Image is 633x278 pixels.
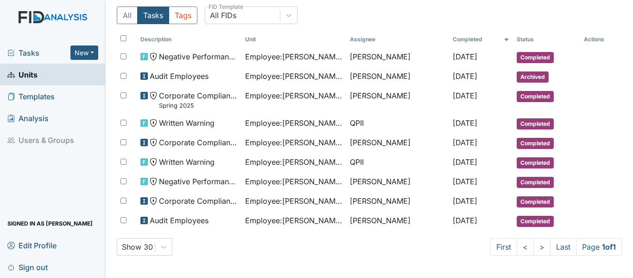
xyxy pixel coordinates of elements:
[449,32,513,47] th: Toggle SortBy
[245,71,342,82] span: Employee : [PERSON_NAME]
[7,67,38,82] span: Units
[517,71,549,83] span: Archived
[517,216,554,227] span: Completed
[453,138,477,147] span: [DATE]
[117,6,197,24] div: Type filter
[245,90,342,101] span: Employee : [PERSON_NAME]
[490,238,622,256] nav: task-pagination
[517,91,554,102] span: Completed
[210,10,236,21] div: All FIDs
[346,114,449,133] td: QPII
[7,238,57,252] span: Edit Profile
[159,195,238,207] span: Corporate Compliance
[159,176,238,187] span: Negative Performance Review
[245,195,342,207] span: Employee : [PERSON_NAME]
[346,192,449,211] td: [PERSON_NAME]
[346,67,449,86] td: [PERSON_NAME]
[513,32,580,47] th: Toggle SortBy
[245,215,342,226] span: Employee : [PERSON_NAME]
[602,242,616,252] strong: 1 of 1
[517,157,554,168] span: Completed
[550,238,576,256] a: Last
[576,238,622,256] span: Page
[150,71,209,82] span: Audit Employees
[120,35,127,41] input: Toggle All Rows Selected
[117,6,138,24] button: All
[453,118,477,128] span: [DATE]
[346,172,449,192] td: [PERSON_NAME]
[70,45,98,60] button: New
[169,6,197,24] button: Tags
[150,215,209,226] span: Audit Employees
[453,71,477,81] span: [DATE]
[241,32,346,47] th: Toggle SortBy
[7,260,48,274] span: Sign out
[245,137,342,148] span: Employee : [PERSON_NAME]
[580,32,622,47] th: Actions
[245,176,342,187] span: Employee : [PERSON_NAME]
[245,117,342,129] span: Employee : [PERSON_NAME]
[7,111,49,125] span: Analysis
[7,89,55,103] span: Templates
[346,47,449,67] td: [PERSON_NAME]
[490,238,517,256] a: First
[453,216,477,225] span: [DATE]
[453,157,477,167] span: [DATE]
[346,153,449,172] td: QPII
[346,86,449,114] td: [PERSON_NAME]
[159,117,215,129] span: Written Warning
[137,32,241,47] th: Toggle SortBy
[453,52,477,61] span: [DATE]
[7,216,93,231] span: Signed in as [PERSON_NAME]
[517,177,554,188] span: Completed
[346,211,449,231] td: [PERSON_NAME]
[122,241,153,252] div: Show 30
[245,51,342,62] span: Employee : [PERSON_NAME]
[517,238,534,256] a: <
[159,90,238,110] span: Corporate Compliance Spring 2025
[159,137,238,148] span: Corporate Compliance
[117,6,622,256] div: Filed Tasks
[453,196,477,206] span: [DATE]
[245,156,342,168] span: Employee : [PERSON_NAME]
[137,6,169,24] button: Tasks
[517,138,554,149] span: Completed
[159,101,238,110] small: Spring 2025
[159,156,215,168] span: Written Warning
[517,196,554,207] span: Completed
[517,118,554,129] span: Completed
[7,47,70,58] a: Tasks
[346,32,449,47] th: Assignee
[453,91,477,100] span: [DATE]
[159,51,238,62] span: Negative Performance Review
[453,177,477,186] span: [DATE]
[517,52,554,63] span: Completed
[533,238,551,256] a: >
[346,133,449,153] td: [PERSON_NAME]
